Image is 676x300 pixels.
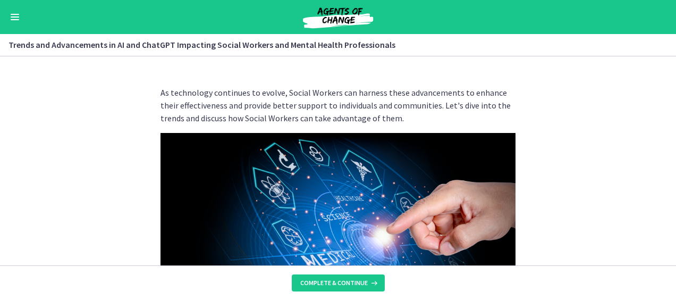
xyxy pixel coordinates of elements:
button: Enable menu [9,11,21,23]
span: Complete & continue [300,279,368,287]
h3: Trends and Advancements in AI and ChatGPT Impacting Social Workers and Mental Health Professionals [9,38,655,51]
p: As technology continues to evolve, Social Workers can harness these advancements to enhance their... [160,86,516,124]
button: Complete & continue [292,274,385,291]
img: Agents of Change [274,4,402,30]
